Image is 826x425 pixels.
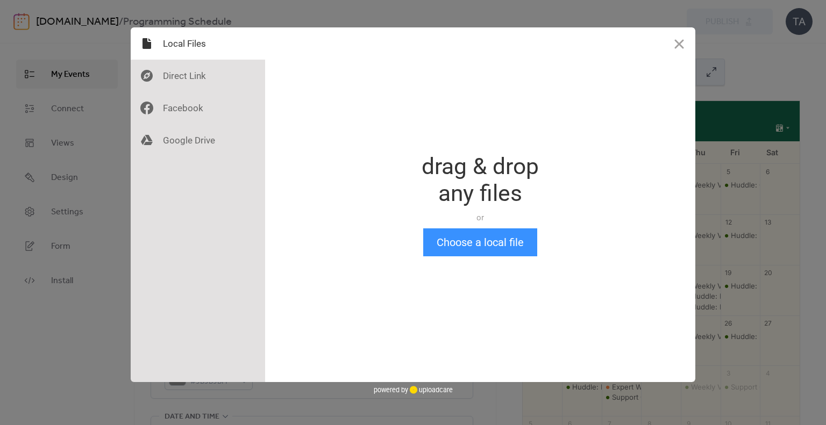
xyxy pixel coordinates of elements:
div: Local Files [131,27,265,60]
div: Google Drive [131,124,265,156]
a: uploadcare [408,386,453,394]
div: or [422,212,539,223]
div: Facebook [131,92,265,124]
div: Direct Link [131,60,265,92]
button: Choose a local file [423,228,537,256]
div: drag & drop any files [422,153,539,207]
button: Close [663,27,695,60]
div: powered by [374,382,453,398]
